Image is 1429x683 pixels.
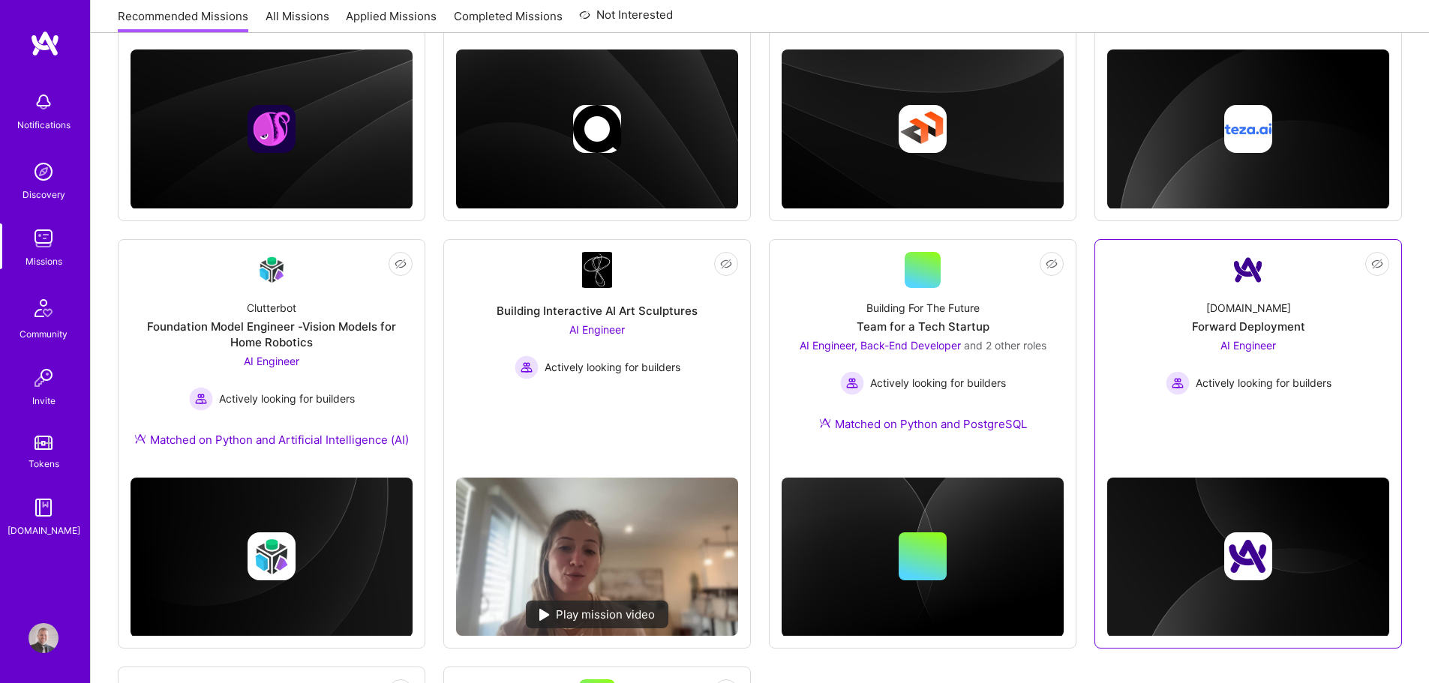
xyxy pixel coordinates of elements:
img: tokens [35,436,53,450]
i: icon EyeClosed [720,258,732,270]
img: Company Logo [254,252,290,287]
img: cover [782,49,1064,209]
span: Actively looking for builders [1196,375,1331,391]
i: icon EyeClosed [1371,258,1383,270]
div: Forward Deployment [1192,319,1305,334]
a: Applied Missions [346,8,437,33]
img: Actively looking for builders [189,387,213,411]
div: Building Interactive AI Art Sculptures [497,303,698,319]
img: Company Logo [1230,252,1266,288]
div: Invite [32,393,56,409]
div: Building For The Future [866,300,980,316]
div: [DOMAIN_NAME] [8,523,80,538]
a: Not Interested [579,6,673,33]
img: bell [29,87,59,117]
img: User Avatar [29,623,59,653]
img: Actively looking for builders [840,371,864,395]
a: All Missions [266,8,329,33]
div: Matched on Python and Artificial Intelligence (AI) [134,432,409,448]
img: cover [782,478,1064,637]
img: guide book [29,493,59,523]
img: Actively looking for builders [1166,371,1190,395]
img: teamwork [29,223,59,253]
div: Notifications [17,117,71,133]
img: Company logo [248,532,296,580]
img: cover [1107,49,1389,209]
img: cover [456,49,738,209]
img: Company logo [1224,105,1272,153]
a: Building For The FutureTeam for a Tech StartupAI Engineer, Back-End Developer and 2 other rolesAc... [782,252,1064,450]
img: cover [131,478,413,637]
a: Completed Missions [454,8,563,33]
span: and 2 other roles [964,339,1046,352]
div: Discovery [23,187,65,202]
img: cover [1107,478,1389,637]
img: Company logo [899,105,947,153]
a: Recommended Missions [118,8,248,33]
span: AI Engineer [1220,339,1276,352]
div: Team for a Tech Startup [857,319,989,334]
a: Company LogoClutterbotFoundation Model Engineer -Vision Models for Home RoboticsAI Engineer Activ... [131,252,413,466]
img: Company Logo [582,252,612,288]
span: Actively looking for builders [870,375,1006,391]
a: User Avatar [25,623,62,653]
div: Clutterbot [247,300,296,316]
img: cover [131,49,413,209]
img: Ateam Purple Icon [134,433,146,445]
a: Company LogoBuilding Interactive AI Art SculpturesAI Engineer Actively looking for buildersActive... [456,252,738,466]
img: Company logo [1224,532,1272,580]
img: Actively looking for builders [515,355,539,379]
i: icon EyeClosed [395,258,407,270]
div: Play mission video [526,601,668,628]
div: Foundation Model Engineer -Vision Models for Home Robotics [131,319,413,350]
span: AI Engineer [569,323,625,336]
div: Matched on Python and PostgreSQL [819,416,1027,432]
img: Invite [29,363,59,393]
img: discovery [29,157,59,187]
span: AI Engineer, Back-End Developer [800,339,961,352]
span: Actively looking for builders [219,391,355,406]
img: logo [30,30,60,57]
img: Company logo [248,105,296,153]
a: Company Logo[DOMAIN_NAME]Forward DeploymentAI Engineer Actively looking for buildersActively look... [1107,252,1389,438]
img: play [539,609,550,621]
div: Missions [26,253,62,269]
div: Tokens [29,456,59,472]
img: No Mission [456,478,738,637]
img: Company logo [573,105,621,153]
div: Community [20,326,68,342]
span: Actively looking for builders [545,359,680,375]
img: Community [26,290,62,326]
div: [DOMAIN_NAME] [1206,300,1291,316]
img: Ateam Purple Icon [819,417,831,429]
span: AI Engineer [244,355,299,367]
i: icon EyeClosed [1046,258,1058,270]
